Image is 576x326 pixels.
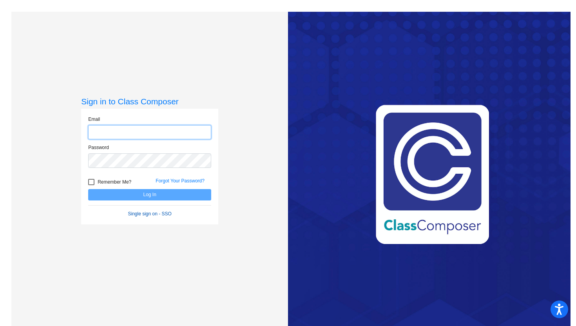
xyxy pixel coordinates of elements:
label: Email [88,116,100,123]
span: Remember Me? [98,177,131,187]
button: Log In [88,189,211,200]
label: Password [88,144,109,151]
a: Single sign on - SSO [128,211,172,217]
a: Forgot Your Password? [156,178,205,184]
h3: Sign in to Class Composer [81,97,218,106]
